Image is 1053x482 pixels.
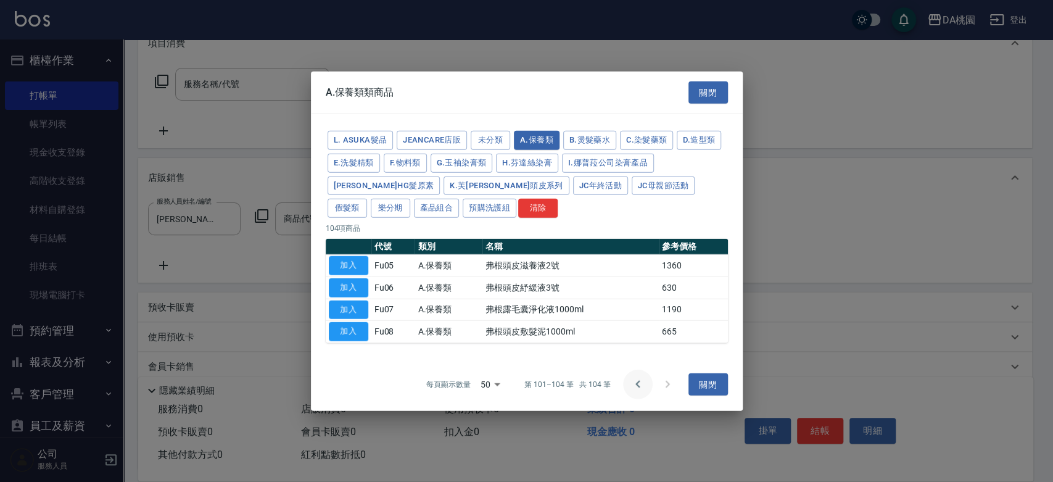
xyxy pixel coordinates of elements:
p: 104 項商品 [326,223,728,234]
button: I.娜普菈公司染膏產品 [562,153,654,172]
th: 參考價格 [659,239,728,255]
button: K.芙[PERSON_NAME]頭皮系列 [444,176,569,195]
td: Fu07 [371,299,415,321]
button: JeanCare店販 [397,131,467,150]
button: [PERSON_NAME]HG髮原素 [328,176,440,195]
td: 665 [659,320,728,343]
button: 關閉 [688,373,728,396]
button: 產品組合 [414,199,460,218]
td: 弗根頭皮敷髮泥1000ml [482,320,659,343]
p: 每頁顯示數量 [426,379,471,390]
td: 弗根頭皮滋養液2號 [482,254,659,276]
button: 加入 [329,256,368,275]
button: 加入 [329,278,368,297]
button: Go to previous page [623,370,653,399]
td: 弗根露毛囊淨化液1000ml [482,299,659,321]
button: 預購洗護組 [463,199,516,218]
button: H.芬達絲染膏 [496,153,558,172]
p: 第 101–104 筆 共 104 筆 [524,379,610,390]
th: 名稱 [482,239,659,255]
div: 50 [475,368,505,401]
td: A.保養類 [415,299,482,321]
button: 樂分期 [371,199,410,218]
button: D.造型類 [677,131,721,150]
button: 假髮類 [328,199,367,218]
button: G.玉袖染膏類 [431,153,493,172]
td: A.保養類 [415,276,482,299]
td: Fu08 [371,320,415,343]
td: A.保養類 [415,320,482,343]
th: 類別 [415,239,482,255]
td: Fu05 [371,254,415,276]
button: JC年終活動 [573,176,628,195]
th: 代號 [371,239,415,255]
td: A.保養類 [415,254,482,276]
button: 加入 [329,322,368,341]
span: A.保養類類商品 [326,86,394,98]
button: 加入 [329,300,368,319]
td: Fu06 [371,276,415,299]
button: C.染髮藥類 [620,131,673,150]
button: B.燙髮藥水 [563,131,616,150]
button: A.保養類 [514,131,560,150]
button: 未分類 [471,131,510,150]
td: 1190 [659,299,728,321]
td: 630 [659,276,728,299]
button: 關閉 [688,81,728,104]
button: F.物料類 [384,153,427,172]
td: 弗根頭皮紓緩液3號 [482,276,659,299]
td: 1360 [659,254,728,276]
button: E.洗髮精類 [328,153,380,172]
button: 清除 [518,199,558,218]
button: JC母親節活動 [632,176,695,195]
button: L. ASUKA髮品 [328,131,394,150]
